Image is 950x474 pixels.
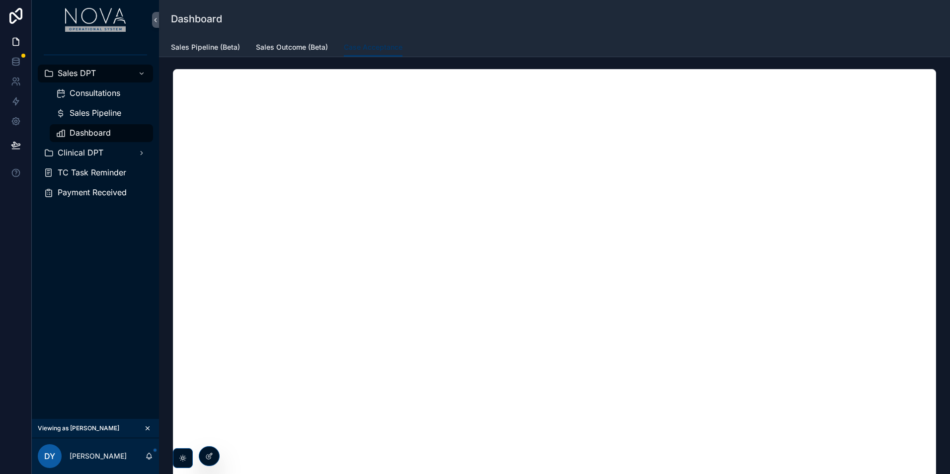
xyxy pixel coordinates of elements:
a: Dashboard [50,124,153,142]
a: TC Task Reminder [38,164,153,182]
span: Consultations [70,88,120,98]
a: Payment Received [38,184,153,202]
span: Sales DPT [58,68,96,79]
span: Dashboard [70,128,111,138]
a: Sales DPT [38,65,153,82]
span: Viewing as [PERSON_NAME] [38,424,119,432]
h1: Dashboard [171,12,222,26]
span: Payment Received [58,187,127,198]
span: Sales Pipeline [70,108,121,118]
span: TC Task Reminder [58,167,126,178]
a: Clinical DPT [38,144,153,162]
img: App logo [65,8,126,32]
p: [PERSON_NAME] [70,451,127,461]
a: Consultations [50,84,153,102]
a: Sales Outcome (Beta) [256,38,328,58]
span: Case Acceptance [344,42,402,52]
a: Sales Pipeline [50,104,153,122]
span: Clinical DPT [58,148,103,158]
span: Sales Outcome (Beta) [256,42,328,52]
a: Case Acceptance [344,38,402,57]
div: scrollable content [32,40,159,215]
span: Sales Pipeline (Beta) [171,42,240,52]
a: Sales Pipeline (Beta) [171,38,240,58]
span: DY [44,450,55,462]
